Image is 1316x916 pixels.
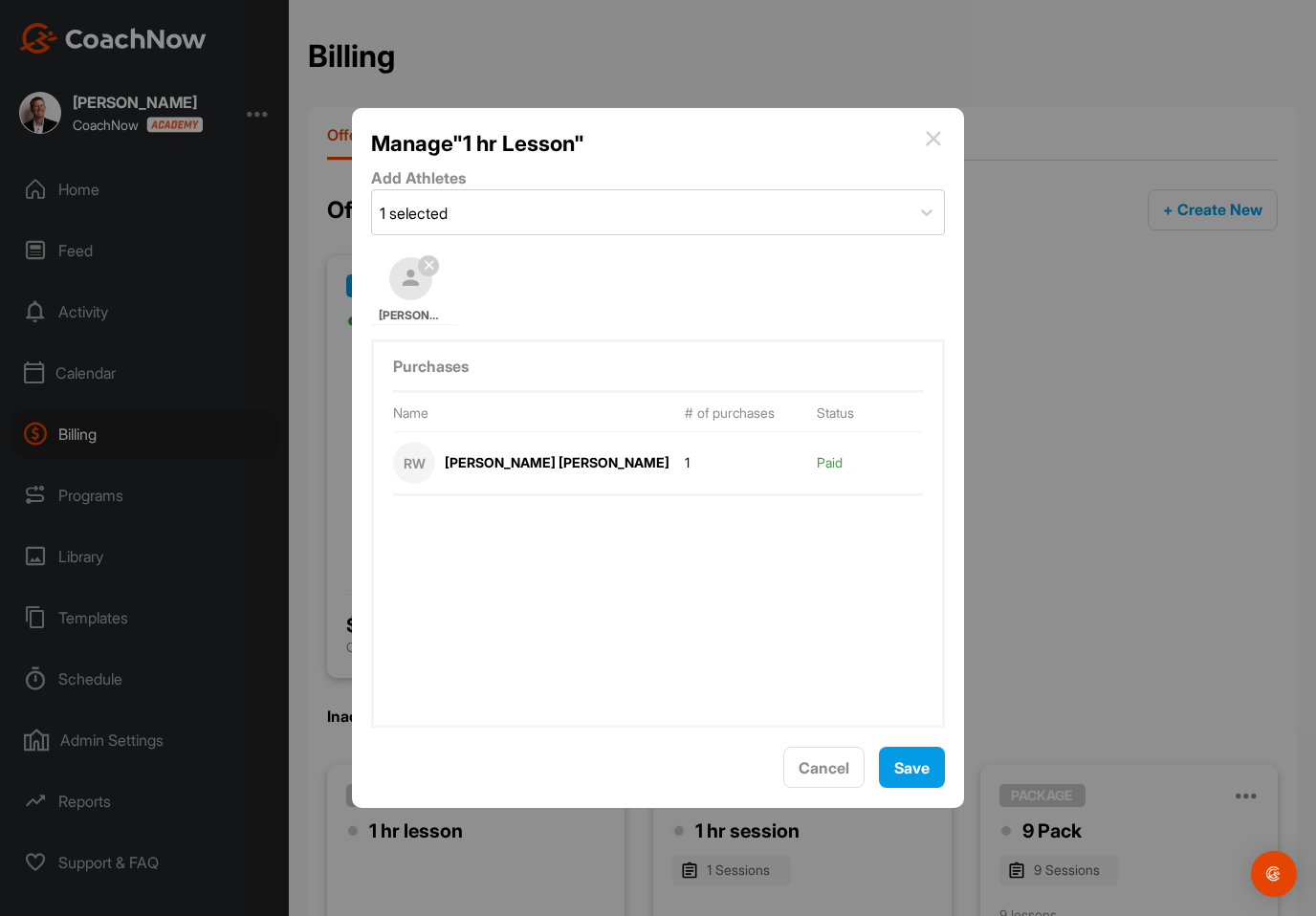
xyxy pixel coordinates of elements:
div: [PERSON_NAME] [PERSON_NAME] [445,455,669,470]
div: 1 [685,455,818,470]
div: Status [817,403,923,423]
img: default-ef6cabf814de5a2bf16c804365e32c732080f9872bdf737d349900a9daf73cf9.png [389,257,432,300]
span: [PERSON_NAME] [379,307,444,324]
span: Cancel [799,758,849,777]
button: Save [879,747,945,788]
img: close [922,127,945,150]
div: RW [393,442,435,484]
h2: Manage " 1 hr Lesson " [371,127,584,160]
div: Paid [817,455,896,470]
button: Cancel [783,747,865,788]
label: Purchases [393,342,923,393]
div: Open Intercom Messenger [1251,851,1297,897]
div: Name [393,403,685,423]
label: Add Athletes [371,168,466,187]
span: Save [894,758,930,777]
div: # of purchases [685,403,818,423]
div: 1 selected [380,202,448,225]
